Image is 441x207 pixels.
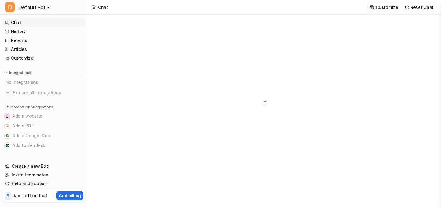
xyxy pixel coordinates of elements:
[376,4,398,10] p: Customize
[78,71,82,75] img: menu_add.svg
[368,3,400,12] button: Customize
[2,36,85,45] a: Reports
[56,191,83,200] button: Add billing
[6,134,9,137] img: Add a Google Doc
[2,54,85,62] a: Customize
[6,114,9,118] img: Add a website
[98,4,108,10] div: Chat
[403,3,436,12] button: Reset Chat
[18,3,46,12] span: Default Bot
[2,18,85,27] a: Chat
[4,71,8,75] img: expand menu
[6,144,9,147] img: Add to Zendesk
[2,179,85,188] a: Help and support
[5,2,15,12] span: D
[2,121,85,131] button: Add a PDFAdd a PDF
[2,70,33,76] button: Integrations
[2,131,85,141] button: Add a Google DocAdd a Google Doc
[2,111,85,121] button: Add a websiteAdd a website
[370,5,374,9] img: customize
[6,124,9,128] img: Add a PDF
[7,193,9,199] p: 8
[2,45,85,54] a: Articles
[5,90,11,96] img: explore all integrations
[2,88,85,97] a: Explore all integrations
[2,171,85,179] a: Invite teammates
[9,70,31,75] p: Integrations
[4,77,85,87] div: No integrations
[13,88,83,98] span: Explore all integrations
[2,27,85,36] a: History
[13,192,47,199] p: days left on trial
[59,192,81,199] p: Add billing
[10,104,53,110] p: Integration suggestions
[405,5,409,9] img: reset
[2,162,85,171] a: Create a new Bot
[2,141,85,150] button: Add to ZendeskAdd to Zendesk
